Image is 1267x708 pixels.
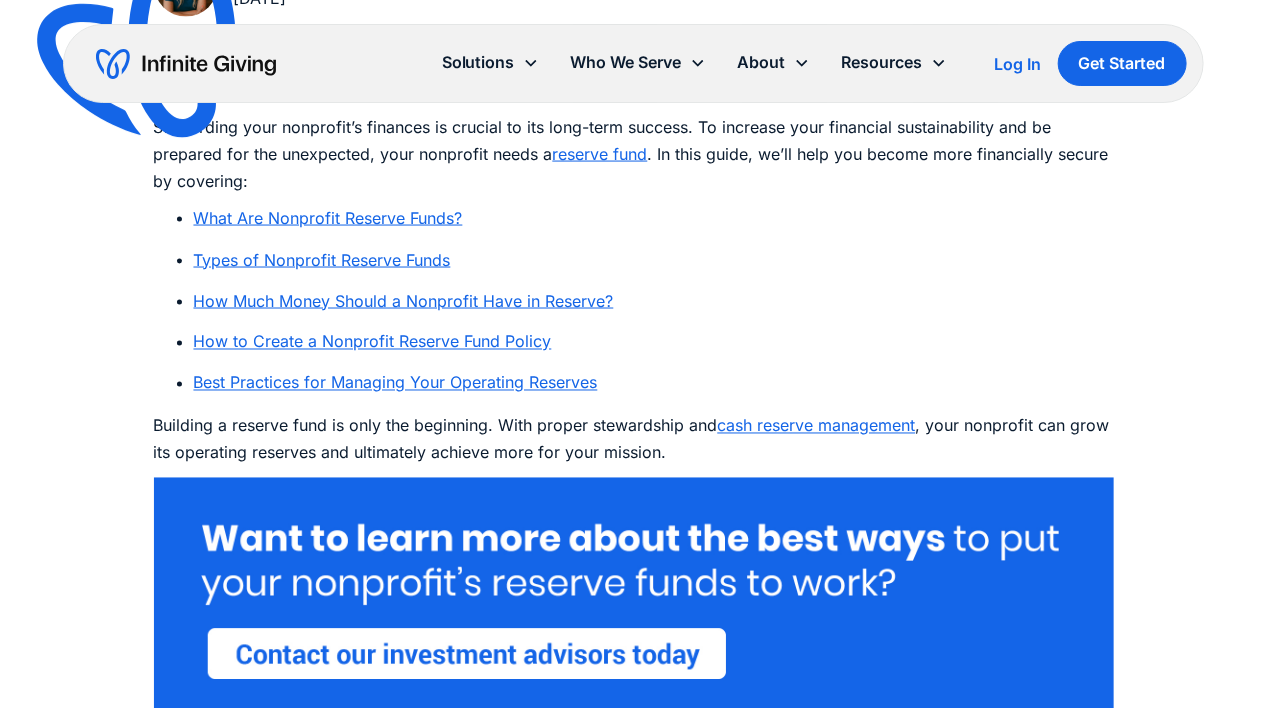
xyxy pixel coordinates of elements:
div: Who We Serve [571,49,682,76]
p: Building a reserve fund is only the beginning. With proper stewardship and , your nonprofit can g... [154,413,1114,467]
a: cash reserve management [718,416,916,436]
div: Solutions [426,41,555,84]
a: How Much Money Should a Nonprofit Have in Reserve? [194,291,614,311]
a: Log In [995,52,1042,76]
div: Resources [842,49,923,76]
a: reserve fund [553,144,648,164]
a: Best Practices for Managing Your Operating Reserves [194,373,598,393]
a: How to Create a Nonprofit Reserve Fund Policy [194,332,552,352]
div: Solutions [442,49,515,76]
div: Log In [995,56,1042,72]
div: About [738,49,786,76]
div: Who We Serve [555,41,722,84]
a: Types of Nonprofit Reserve Funds [194,250,451,270]
div: Resources [826,41,963,84]
div: About [722,41,826,84]
a: What Are Nonprofit Reserve Funds? [194,208,463,228]
a: Get Started [1058,41,1187,86]
p: Stewarding your nonprofit’s finances is crucial to its long-term success. To increase your financ... [154,114,1114,196]
a: home [96,48,276,80]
